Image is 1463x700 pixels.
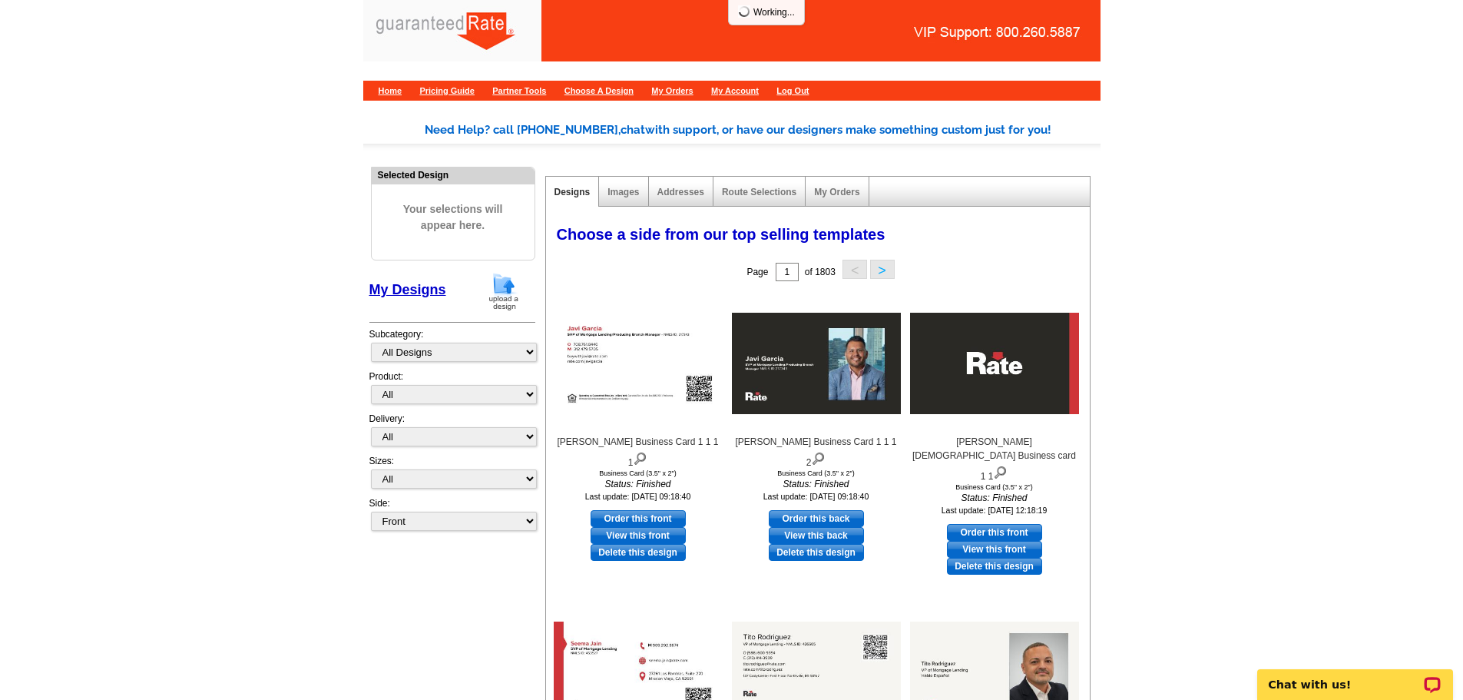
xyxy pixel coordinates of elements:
a: View this back [769,527,864,544]
div: [PERSON_NAME] Business Card 1 1 1 1 [554,435,723,469]
a: My Orders [651,86,693,95]
small: Last update: [DATE] 12:18:19 [942,506,1048,515]
small: Last update: [DATE] 09:18:40 [763,492,869,501]
img: Javi Garcia Business Card 1 1 1 2 [732,313,901,414]
img: upload-design [484,272,524,311]
a: Home [379,86,402,95]
div: Sizes: [369,454,535,496]
a: Delete this design [947,558,1042,575]
button: > [870,260,895,279]
div: Selected Design [372,168,535,182]
a: Images [607,187,639,197]
img: loading... [738,5,750,18]
div: Business Card (3.5" x 2") [554,469,723,477]
a: use this design [591,510,686,527]
span: Page [746,267,768,277]
a: Addresses [657,187,704,197]
div: Subcategory: [369,327,535,370]
a: use this design [947,524,1042,541]
a: My Account [711,86,759,95]
iframe: LiveChat chat widget [1247,652,1463,700]
a: Route Selections [722,187,796,197]
div: [PERSON_NAME] Business Card 1 1 1 2 [732,435,901,469]
small: Last update: [DATE] 09:18:40 [585,492,691,501]
button: < [842,260,867,279]
a: Delete this design [591,544,686,561]
span: of 1803 [805,267,836,277]
a: View this front [591,527,686,544]
a: Pricing Guide [419,86,475,95]
a: Log Out [776,86,809,95]
a: Designs [554,187,591,197]
div: Business Card (3.5" x 2") [732,469,901,477]
a: Choose A Design [564,86,634,95]
span: Choose a side from our top selling templates [557,226,885,243]
span: Your selections will appear here. [383,186,523,249]
div: Delivery: [369,412,535,454]
a: use this design [769,510,864,527]
img: view design details [633,449,647,466]
img: view design details [993,463,1008,479]
img: Javi Garcia Business Card 1 1 1 1 [554,313,723,414]
a: Delete this design [769,544,864,561]
span: chat [621,123,645,137]
div: Need Help? call [PHONE_NUMBER], with support, or have our designers make something custom just fo... [425,121,1101,139]
img: Seema Jain Business card 1 1 [910,313,1079,414]
i: Status: Finished [910,491,1079,505]
div: [PERSON_NAME][DEMOGRAPHIC_DATA] Business card 1 1 [910,435,1079,483]
a: View this front [947,541,1042,558]
i: Status: Finished [554,477,723,491]
div: Business Card (3.5" x 2") [910,483,1079,491]
a: My Designs [369,282,446,297]
div: Side: [369,496,535,532]
i: Status: Finished [732,477,901,491]
a: Partner Tools [492,86,546,95]
a: My Orders [814,187,859,197]
div: Product: [369,370,535,412]
img: view design details [811,449,826,466]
